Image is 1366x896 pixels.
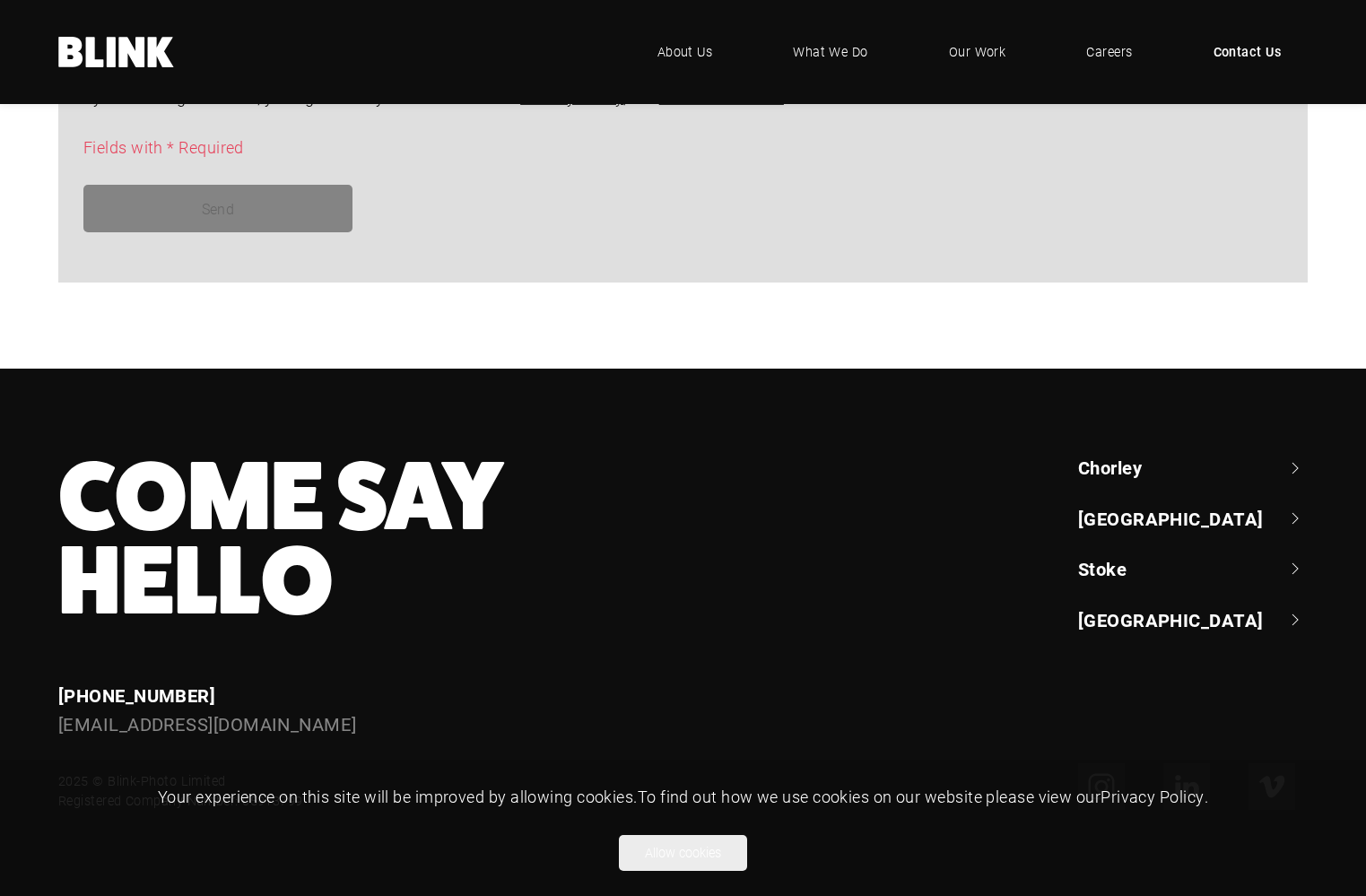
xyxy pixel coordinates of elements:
a: Chorley [1078,455,1308,480]
a: Our Work [922,25,1033,79]
a: [PHONE_NUMBER] [58,683,215,707]
a: Privacy Policy [520,86,623,108]
a: Home [58,37,175,67]
a: About Us [631,25,740,79]
a: What We Do [766,25,895,79]
button: Allow cookies [619,835,747,871]
a: Privacy Policy [1101,786,1204,807]
span: Our Work [949,42,1006,62]
a: [GEOGRAPHIC_DATA] [1078,607,1308,632]
span: Fields with * Required [83,136,244,158]
a: [EMAIL_ADDRESS][DOMAIN_NAME] [58,712,357,735]
a: [GEOGRAPHIC_DATA] [1078,506,1308,531]
a: Stoke [1078,556,1308,581]
span: Your experience on this site will be improved by allowing cookies. To find out how we use cookies... [158,786,1208,807]
span: Careers [1086,42,1132,62]
h3: Come Say Hello [58,455,798,623]
span: What We Do [793,42,868,62]
a: Contact Us [1187,25,1309,79]
a: Careers [1059,25,1159,79]
a: Terms of Service [659,86,784,108]
span: Contact Us [1214,42,1282,62]
span: About Us [657,42,713,62]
